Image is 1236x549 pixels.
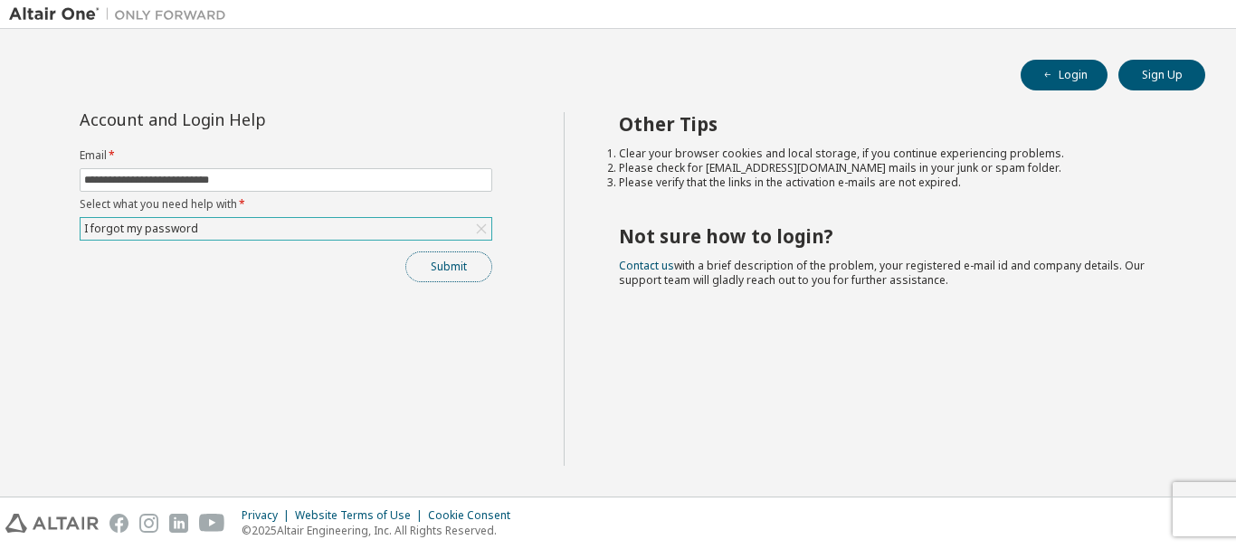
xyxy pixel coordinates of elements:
img: instagram.svg [139,514,158,533]
img: altair_logo.svg [5,514,99,533]
span: with a brief description of the problem, your registered e-mail id and company details. Our suppo... [619,258,1145,288]
label: Email [80,148,492,163]
div: I forgot my password [81,219,201,239]
div: I forgot my password [81,218,491,240]
p: © 2025 Altair Engineering, Inc. All Rights Reserved. [242,523,521,538]
li: Please check for [EMAIL_ADDRESS][DOMAIN_NAME] mails in your junk or spam folder. [619,161,1174,175]
a: Contact us [619,258,674,273]
img: facebook.svg [109,514,128,533]
li: Please verify that the links in the activation e-mails are not expired. [619,175,1174,190]
div: Website Terms of Use [295,508,428,523]
button: Submit [405,251,492,282]
button: Sign Up [1118,60,1205,90]
li: Clear your browser cookies and local storage, if you continue experiencing problems. [619,147,1174,161]
label: Select what you need help with [80,197,492,212]
h2: Other Tips [619,112,1174,136]
div: Account and Login Help [80,112,410,127]
h2: Not sure how to login? [619,224,1174,248]
div: Cookie Consent [428,508,521,523]
button: Login [1021,60,1108,90]
img: Altair One [9,5,235,24]
img: youtube.svg [199,514,225,533]
img: linkedin.svg [169,514,188,533]
div: Privacy [242,508,295,523]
